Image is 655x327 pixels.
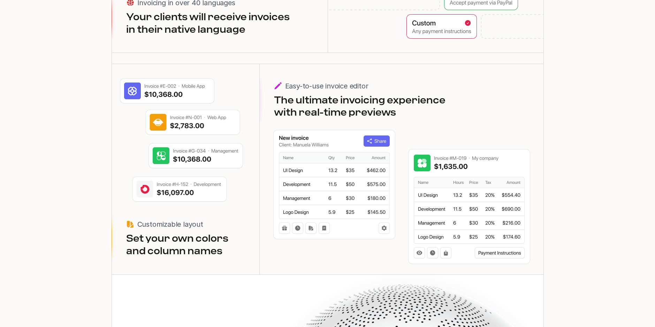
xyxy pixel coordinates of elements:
h2: The ultimate invoicing experience with real-time previews [274,95,464,119]
h2: Your clients will receive invoices in their native language [126,11,317,36]
h2: Set your own colors and column names [126,233,248,258]
p: Customizable layout [137,219,203,229]
p: Easy-to-use invoice editor [285,81,368,91]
